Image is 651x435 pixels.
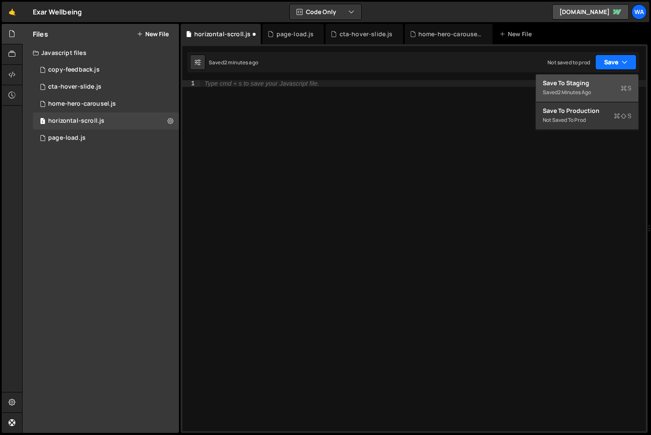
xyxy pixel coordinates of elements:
div: 1 [182,80,200,87]
div: Not saved to prod [543,115,631,125]
span: S [614,112,631,120]
div: Type cmd + s to save your Javascript file. [205,81,319,86]
div: Javascript files [23,44,179,61]
div: New File [499,30,535,38]
div: 2 minutes ago [224,59,258,66]
div: 16122/44105.js [33,130,179,147]
button: Save to ProductionS Not saved to prod [536,102,638,130]
span: S [621,84,631,92]
div: Exar Wellbeing [33,7,82,17]
div: 16122/43585.js [33,95,179,112]
div: 16122/44019.js [33,78,179,95]
span: 1 [40,118,45,125]
button: Save [595,55,637,70]
button: Code Only [290,4,361,20]
div: home-hero-carousel.js [418,30,482,38]
div: page-load.js [48,134,86,142]
a: wa [631,4,647,20]
div: 16122/43314.js [33,61,179,78]
div: horizontal-scroll.js [194,30,251,38]
div: home-hero-carousel.js [48,100,116,108]
div: 16122/45071.js [33,112,179,130]
button: Save to StagingS Saved2 minutes ago [536,75,638,102]
div: Saved [543,87,631,98]
h2: Files [33,29,48,39]
div: page-load.js [277,30,314,38]
div: Not saved to prod [547,59,590,66]
div: Save to Production [543,107,631,115]
div: cta-hover-slide.js [48,83,101,91]
div: horizontal-scroll.js [48,117,104,125]
div: Saved [209,59,258,66]
div: cta-hover-slide.js [340,30,393,38]
div: Save to Staging [543,79,631,87]
div: 2 minutes ago [558,89,591,96]
div: copy-feedback.js [48,66,100,74]
button: New File [137,31,169,37]
a: [DOMAIN_NAME] [552,4,629,20]
a: 🤙 [2,2,23,22]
